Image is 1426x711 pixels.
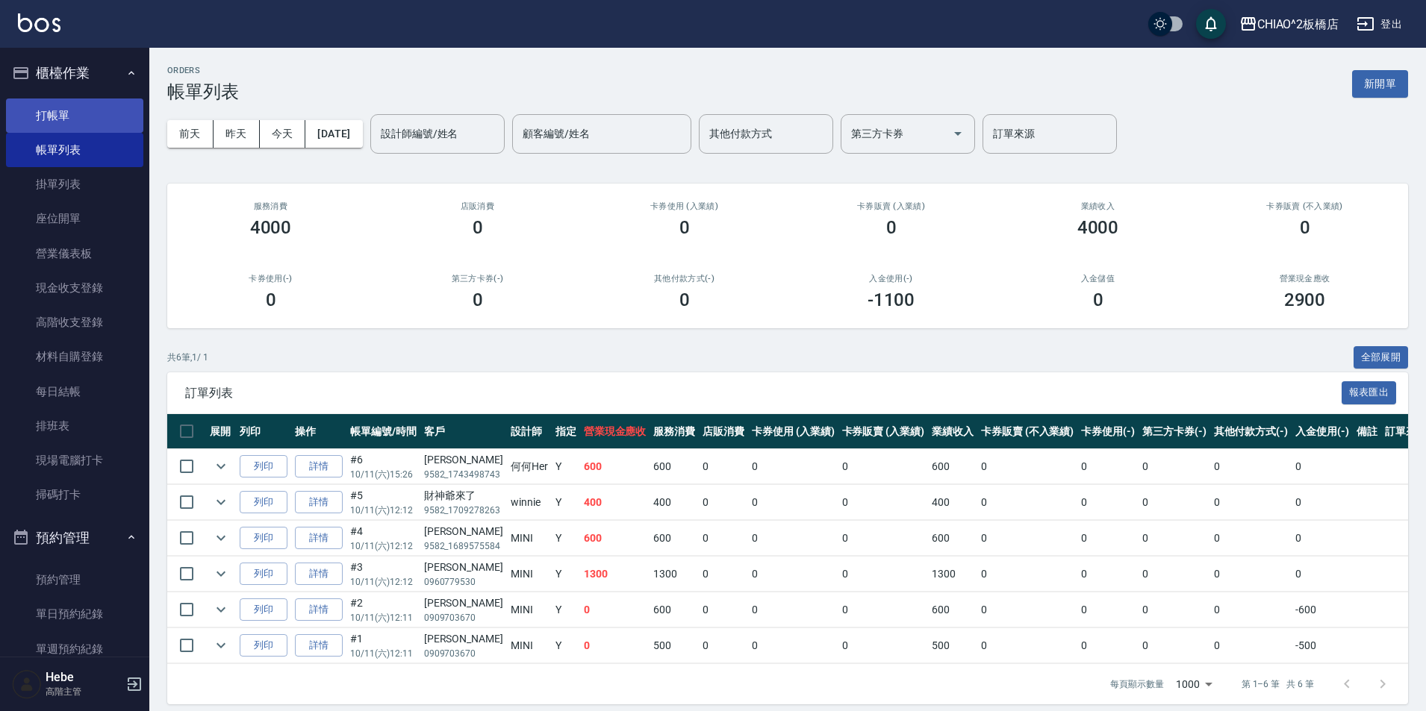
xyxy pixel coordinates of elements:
td: -600 [1292,592,1353,627]
td: 0 [1210,521,1292,556]
td: 600 [928,449,977,484]
td: 0 [977,521,1077,556]
div: [PERSON_NAME] [424,595,503,611]
td: #4 [346,521,420,556]
button: 登出 [1351,10,1408,38]
h2: 其他付款方式(-) [599,274,770,284]
button: [DATE] [305,120,362,148]
td: 0 [838,592,929,627]
td: Y [552,557,580,592]
h3: 0 [1300,217,1310,238]
td: 0 [977,628,1077,663]
p: 共 6 筆, 1 / 1 [167,351,208,364]
td: 0 [748,485,838,520]
td: 0 [838,557,929,592]
h2: 業績收入 [1012,201,1183,211]
td: 0 [1292,521,1353,556]
h3: 服務消費 [185,201,356,211]
td: 0 [1139,521,1210,556]
h3: 4000 [250,217,292,238]
td: 0 [1139,592,1210,627]
button: 櫃檯作業 [6,54,143,93]
td: 600 [650,521,699,556]
td: 600 [650,449,699,484]
button: expand row [210,527,232,549]
td: 400 [650,485,699,520]
button: 全部展開 [1354,346,1409,369]
td: 0 [580,628,650,663]
td: 0 [699,592,748,627]
a: 營業儀表板 [6,237,143,271]
button: expand row [210,455,232,477]
h3: 0 [473,217,483,238]
td: 0 [1210,485,1292,520]
td: 0 [1139,628,1210,663]
td: 0 [699,485,748,520]
td: 0 [1077,521,1139,556]
td: 0 [1077,449,1139,484]
p: 9582_1743498743 [424,468,503,481]
h2: 卡券使用(-) [185,274,356,284]
td: 0 [1292,557,1353,592]
h3: -1100 [868,289,915,310]
td: 0 [580,592,650,627]
p: 0909703670 [424,647,503,660]
th: 指定 [552,414,580,449]
td: 500 [650,628,699,663]
button: Open [946,122,970,145]
td: MINI [507,557,552,592]
a: 詳情 [295,491,343,514]
img: Person [12,669,42,699]
a: 詳情 [295,634,343,657]
h2: 入金儲值 [1012,274,1183,284]
td: 0 [977,557,1077,592]
td: #2 [346,592,420,627]
td: 0 [1292,485,1353,520]
th: 卡券販賣 (入業績) [838,414,929,449]
td: #1 [346,628,420,663]
th: 帳單編號/時間 [346,414,420,449]
a: 掛單列表 [6,167,143,201]
td: 0 [748,592,838,627]
td: 0 [748,557,838,592]
p: 10/11 (六) 12:12 [350,504,417,517]
button: expand row [210,491,232,513]
p: 高階主管 [46,685,122,698]
td: 400 [580,485,650,520]
th: 店販消費 [699,414,748,449]
td: winnie [507,485,552,520]
th: 服務消費 [650,414,699,449]
a: 材料自購登錄 [6,339,143,374]
th: 業績收入 [928,414,977,449]
td: 0 [1139,449,1210,484]
td: 0 [1210,557,1292,592]
td: MINI [507,521,552,556]
th: 展開 [206,414,236,449]
td: 600 [928,592,977,627]
td: 0 [1210,449,1292,484]
td: 0 [977,485,1077,520]
h3: 0 [473,289,483,310]
a: 打帳單 [6,98,143,133]
a: 詳情 [295,598,343,621]
th: 其他付款方式(-) [1210,414,1292,449]
td: 0 [977,449,1077,484]
h3: 帳單列表 [167,81,239,102]
p: 10/11 (六) 12:12 [350,539,417,553]
td: 0 [838,485,929,520]
td: 0 [699,521,748,556]
td: 0 [1077,557,1139,592]
h3: 0 [266,289,276,310]
button: 今天 [260,120,306,148]
h2: ORDERS [167,66,239,75]
td: 0 [1210,592,1292,627]
button: 列印 [240,563,287,586]
td: -500 [1292,628,1353,663]
p: 10/11 (六) 12:11 [350,611,417,624]
td: 1300 [650,557,699,592]
a: 預約管理 [6,563,143,597]
p: 0960779530 [424,575,503,589]
a: 詳情 [295,455,343,478]
button: 列印 [240,491,287,514]
td: 600 [580,521,650,556]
